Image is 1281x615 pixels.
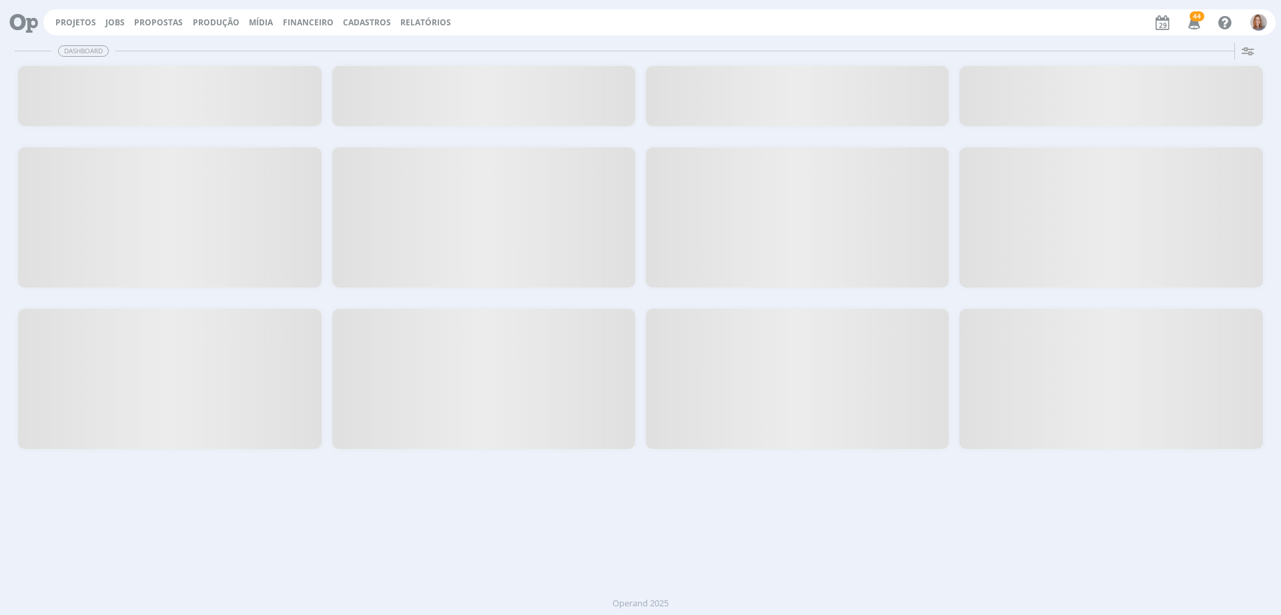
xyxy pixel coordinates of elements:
[58,45,109,57] span: Dashboard
[130,17,187,28] button: Propostas
[283,17,334,28] a: Financeiro
[245,17,277,28] button: Mídia
[55,17,96,28] a: Projetos
[1250,14,1267,31] img: A
[105,17,125,28] a: Jobs
[189,17,244,28] button: Produção
[279,17,338,28] button: Financeiro
[1190,11,1204,21] span: 44
[101,17,129,28] button: Jobs
[339,17,395,28] button: Cadastros
[400,17,451,28] a: Relatórios
[1250,11,1268,34] button: A
[193,17,240,28] a: Produção
[51,17,100,28] button: Projetos
[396,17,455,28] button: Relatórios
[249,17,273,28] a: Mídia
[134,17,183,28] span: Propostas
[343,17,391,28] span: Cadastros
[1180,11,1207,35] button: 44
